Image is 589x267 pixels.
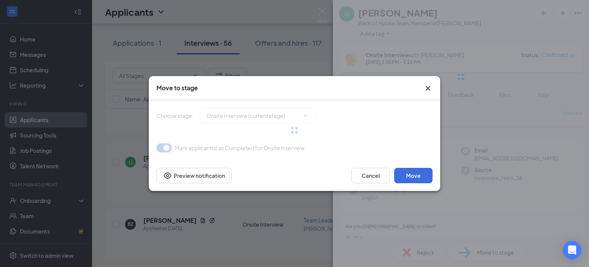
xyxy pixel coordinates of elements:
[423,84,433,93] button: Close
[423,84,433,93] svg: Cross
[394,168,433,183] button: Move
[163,171,172,180] svg: Eye
[156,168,232,183] button: Preview notificationEye
[156,84,198,92] h3: Move to stage
[351,168,390,183] button: Cancel
[563,241,581,259] div: Open Intercom Messenger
